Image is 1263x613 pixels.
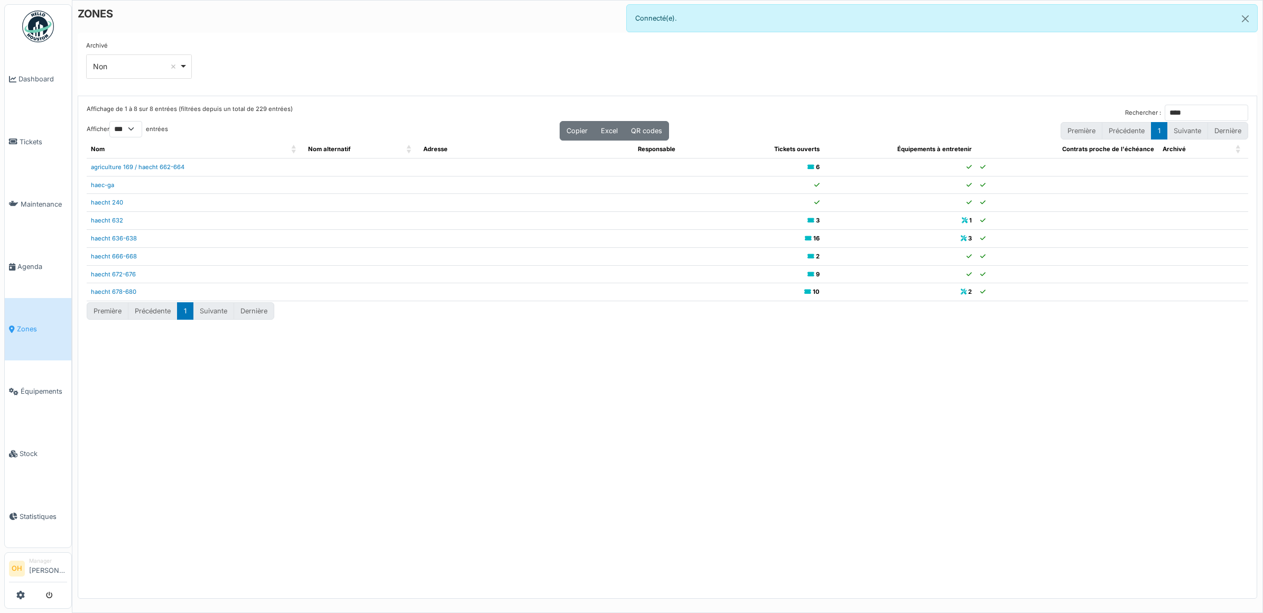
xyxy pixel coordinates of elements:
b: 16 [813,235,820,242]
a: Statistiques [5,485,71,547]
span: QR codes [631,127,662,135]
span: Excel [601,127,618,135]
a: Agenda [5,235,71,298]
nav: pagination [87,302,274,320]
span: Équipements à entretenir [897,145,972,153]
span: Nom: Activate to sort [291,141,298,158]
span: Archivé [1163,145,1186,153]
b: 1 [969,217,972,224]
a: haecht 636-638 [91,235,137,242]
span: Contrats proche de l'échéance [1062,145,1154,153]
span: Adresse [423,145,448,153]
b: 9 [816,271,820,278]
span: Nom alternatif [308,145,350,153]
a: Stock [5,423,71,485]
div: Manager [29,557,67,565]
select: Afficherentrées [109,121,142,137]
a: Zones [5,298,71,360]
label: Rechercher : [1125,108,1161,117]
span: Dashboard [18,74,67,84]
a: Tickets [5,110,71,173]
label: Archivé [86,41,108,50]
h6: ZONES [78,7,113,20]
span: Agenda [17,262,67,272]
div: Connecté(e). [626,4,1258,32]
li: OH [9,561,25,577]
a: haecht 632 [91,217,123,224]
b: 6 [816,163,820,171]
a: Dashboard [5,48,71,110]
span: Responsable [638,145,675,153]
img: Badge_color-CXgf-gQk.svg [22,11,54,42]
span: Nom [91,145,105,153]
a: haecht 666-668 [91,253,137,260]
button: 1 [177,302,193,320]
a: agriculture 169 / haecht 662-664 [91,163,184,171]
button: 1 [1151,122,1167,140]
b: 3 [816,217,820,224]
a: haecht 240 [91,199,123,206]
span: Zones [17,324,67,334]
span: Archivé: Activate to sort [1236,141,1242,158]
a: haecht 678-680 [91,288,136,295]
button: Excel [594,121,625,141]
button: Remove item: 'false' [168,61,179,72]
a: Équipements [5,360,71,423]
button: Copier [560,121,595,141]
label: Afficher entrées [87,121,168,137]
span: Copier [567,127,588,135]
span: Équipements [21,386,67,396]
span: Statistiques [20,512,67,522]
span: Stock [20,449,67,459]
b: 10 [813,288,820,295]
button: Close [1233,5,1257,33]
li: [PERSON_NAME] [29,557,67,580]
span: Tickets ouverts [774,145,820,153]
button: QR codes [624,121,669,141]
a: Maintenance [5,173,71,235]
b: 2 [968,288,972,295]
div: Affichage de 1 à 8 sur 8 entrées (filtrées depuis un total de 229 entrées) [87,105,293,121]
nav: pagination [1061,122,1248,140]
a: haec-ga [91,181,114,189]
a: haecht 672-676 [91,271,136,278]
b: 3 [968,235,972,242]
span: Maintenance [21,199,67,209]
div: Non [93,61,179,72]
b: 2 [816,253,820,260]
a: OH Manager[PERSON_NAME] [9,557,67,582]
span: Nom alternatif: Activate to sort [406,141,413,158]
span: Tickets [20,137,67,147]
